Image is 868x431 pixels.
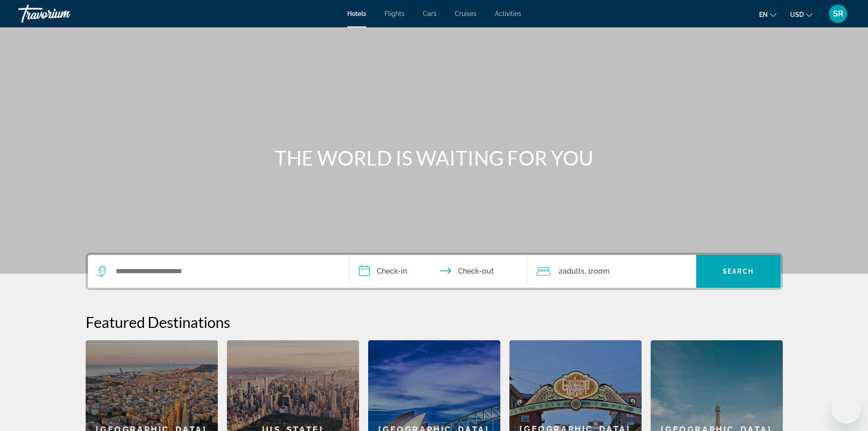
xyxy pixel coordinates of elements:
span: SR [833,9,843,18]
a: Flights [385,10,405,17]
iframe: Кнопка запуска окна обмена сообщениями [832,395,861,424]
h1: THE WORLD IS WAITING FOR YOU [263,146,605,170]
button: Search [696,255,781,288]
span: , 1 [585,265,610,278]
span: Room [591,267,610,275]
button: Change language [759,8,776,21]
span: 2 [559,265,585,278]
a: Hotels [347,10,366,17]
span: USD [790,11,804,18]
button: User Menu [826,4,850,23]
span: Search [723,268,754,275]
h2: Featured Destinations [86,313,783,331]
a: Travorium [18,2,109,26]
button: Travelers: 2 adults, 0 children [528,255,696,288]
button: Check in and out dates [350,255,528,288]
span: Adults [563,267,585,275]
a: Activities [495,10,521,17]
div: Search widget [88,255,781,288]
a: Cruises [455,10,477,17]
button: Change currency [790,8,812,21]
span: en [759,11,768,18]
a: Cars [423,10,437,17]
